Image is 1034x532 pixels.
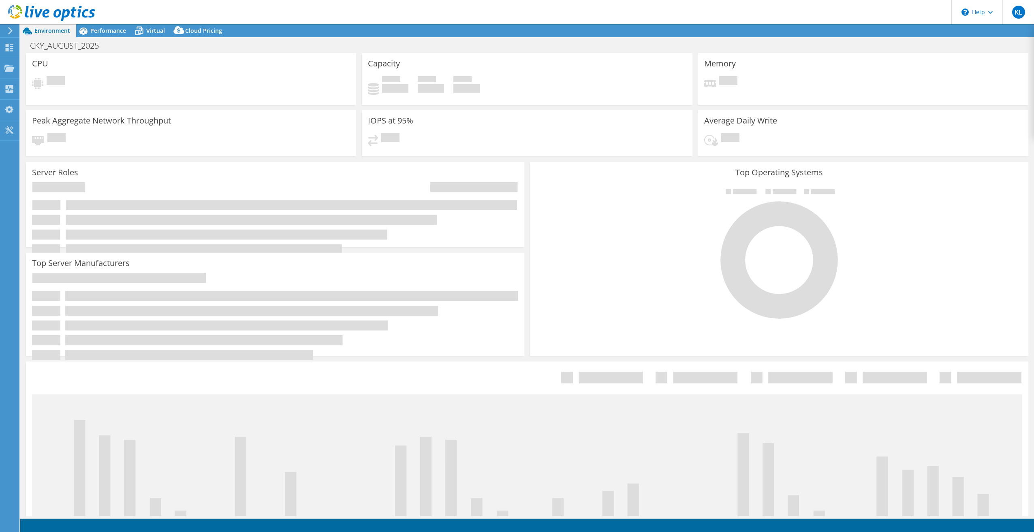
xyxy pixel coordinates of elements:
span: Pending [721,133,739,144]
h1: CKY_AUGUST_2025 [26,41,111,50]
h3: Top Server Manufacturers [32,259,130,268]
h3: Memory [704,59,736,68]
h4: 0 GiB [382,84,408,93]
span: Pending [47,76,65,87]
svg: \n [961,9,969,16]
span: Pending [381,133,399,144]
span: Performance [90,27,126,34]
h3: IOPS at 95% [368,116,413,125]
span: Virtual [146,27,165,34]
span: KL [1012,6,1025,19]
h3: Peak Aggregate Network Throughput [32,116,171,125]
h3: Capacity [368,59,400,68]
span: Cloud Pricing [185,27,222,34]
h3: Top Operating Systems [536,168,1022,177]
span: Environment [34,27,70,34]
span: Total [453,76,472,84]
h4: 0 GiB [418,84,444,93]
span: Pending [719,76,737,87]
span: Used [382,76,400,84]
h3: Server Roles [32,168,78,177]
span: Free [418,76,436,84]
h3: Average Daily Write [704,116,777,125]
h4: 0 GiB [453,84,480,93]
h3: CPU [32,59,48,68]
span: Pending [47,133,66,144]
